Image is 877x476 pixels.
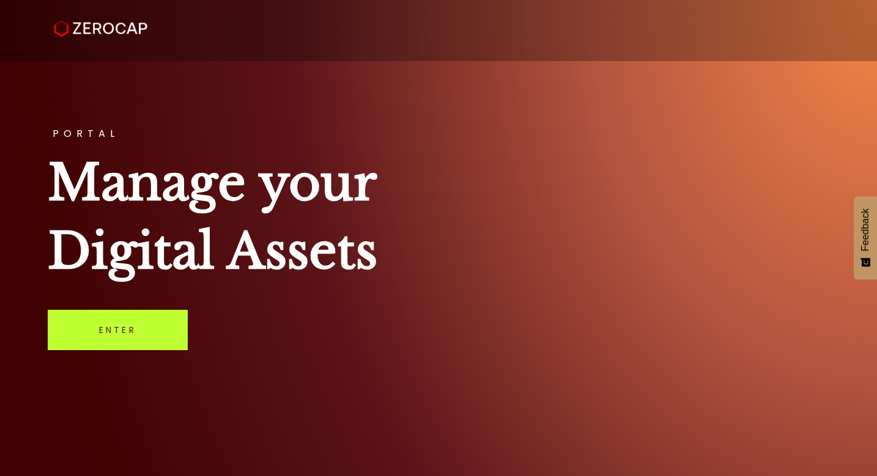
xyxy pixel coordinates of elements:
[54,20,147,37] img: ZeroCap
[860,208,871,251] span: Feedback
[854,196,877,279] button: Feedback - Show survey
[48,129,829,139] h3: PORTAL
[48,310,188,350] a: Enter
[48,148,829,285] h1: Manage your Digital Assets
